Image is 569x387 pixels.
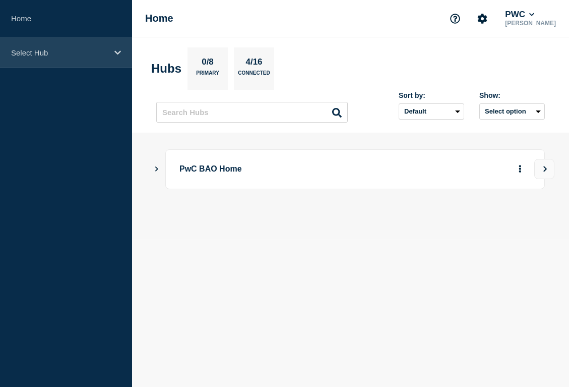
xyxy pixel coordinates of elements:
p: 4/16 [242,57,266,70]
button: View [534,159,554,179]
p: Connected [238,70,270,81]
select: Sort by [399,103,464,120]
div: Sort by: [399,91,464,99]
p: [PERSON_NAME] [503,20,558,27]
div: Show: [479,91,545,99]
button: Account settings [472,8,493,29]
button: Select option [479,103,545,120]
button: PWC [503,10,536,20]
button: Support [445,8,466,29]
h1: Home [145,13,173,24]
input: Search Hubs [156,102,348,123]
p: Select Hub [11,48,108,57]
button: Show Connected Hubs [154,165,159,173]
h2: Hubs [151,62,181,76]
p: 0/8 [198,57,218,70]
p: Primary [196,70,219,81]
button: More actions [514,160,527,179]
p: PwC BAO Home [179,160,472,179]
